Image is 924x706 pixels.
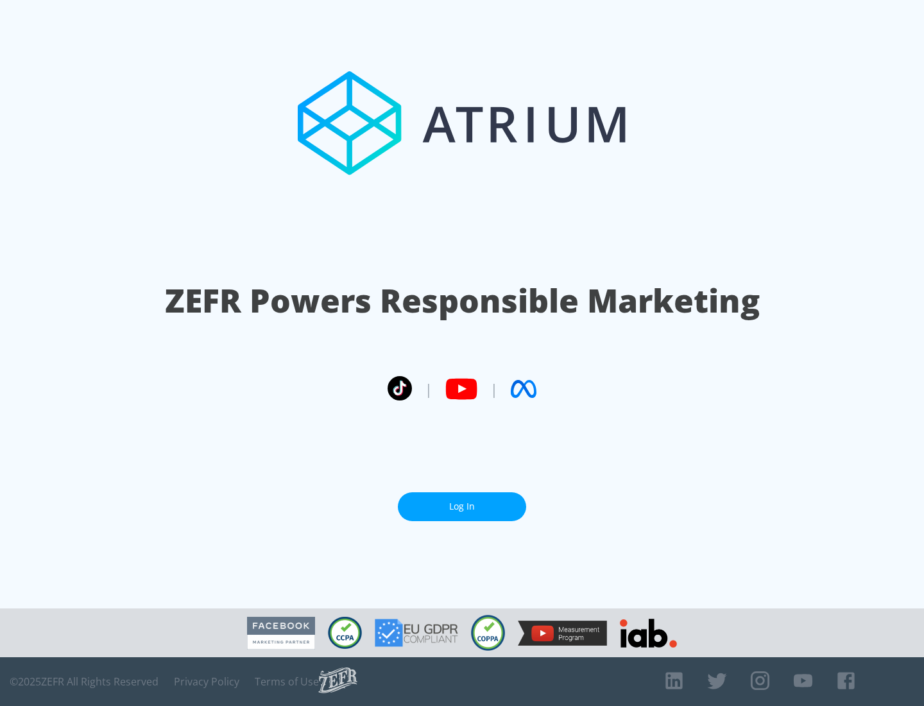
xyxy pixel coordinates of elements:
img: YouTube Measurement Program [518,621,607,646]
span: © 2025 ZEFR All Rights Reserved [10,675,158,688]
img: COPPA Compliant [471,615,505,651]
a: Log In [398,492,526,521]
img: CCPA Compliant [328,617,362,649]
a: Privacy Policy [174,675,239,688]
span: | [425,379,432,399]
img: GDPR Compliant [375,619,458,647]
a: Terms of Use [255,675,319,688]
span: | [490,379,498,399]
h1: ZEFR Powers Responsible Marketing [165,279,760,323]
img: IAB [620,619,677,648]
img: Facebook Marketing Partner [247,617,315,650]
